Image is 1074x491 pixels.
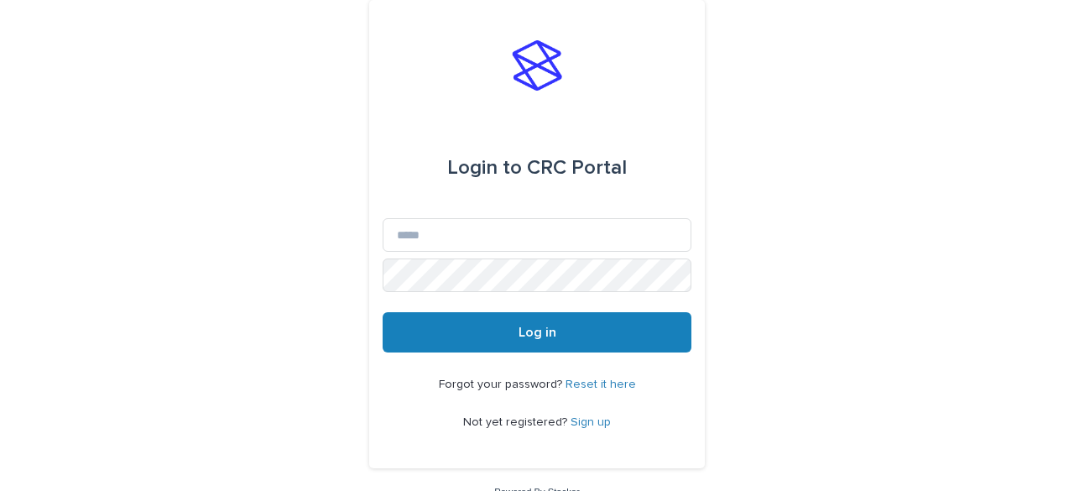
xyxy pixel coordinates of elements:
[512,40,562,91] img: stacker-logo-s-only.png
[566,379,636,390] a: Reset it here
[439,379,566,390] span: Forgot your password?
[447,158,522,178] span: Login to
[463,416,571,428] span: Not yet registered?
[383,312,691,353] button: Log in
[519,326,556,339] span: Log in
[571,416,611,428] a: Sign up
[447,144,627,191] div: CRC Portal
